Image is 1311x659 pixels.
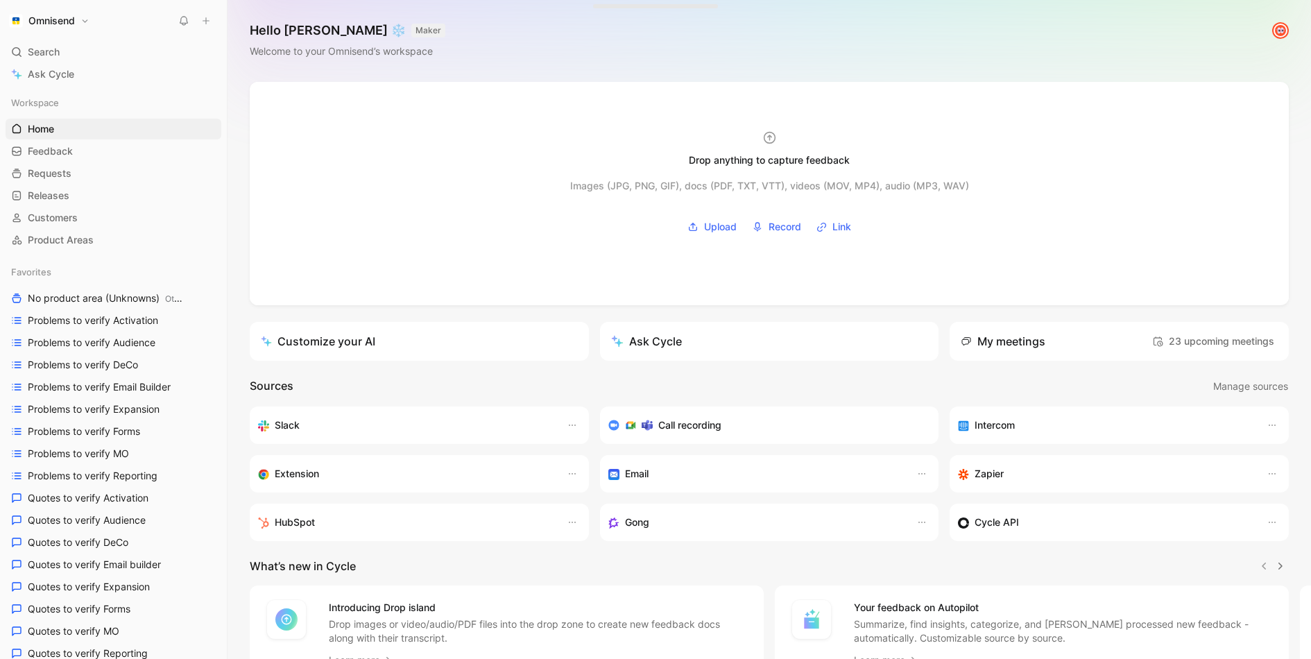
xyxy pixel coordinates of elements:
a: Quotes to verify Email builder [6,554,221,575]
h2: What’s new in Cycle [250,558,356,574]
button: Ask Cycle [600,322,939,361]
button: MAKER [411,24,445,37]
span: Manage sources [1213,378,1288,395]
div: Workspace [6,92,221,113]
button: Link [812,216,856,237]
span: Problems to verify Activation [28,314,158,327]
span: Quotes to verify Activation [28,491,148,505]
a: No product area (Unknowns)Other [6,288,221,309]
a: Requests [6,163,221,184]
span: Problems to verify MO [28,447,129,461]
span: Problems to verify DeCo [28,358,138,372]
span: Upload [704,219,737,235]
a: Quotes to verify Activation [6,488,221,508]
span: Problems to verify Audience [28,336,155,350]
img: avatar [1274,24,1287,37]
a: Home [6,119,221,139]
div: Images (JPG, PNG, GIF), docs (PDF, TXT, VTT), videos (MOV, MP4), audio (MP3, WAV) [570,178,969,194]
div: Capture feedback from anywhere on the web [258,465,553,482]
div: Ask Cycle [611,333,682,350]
a: Quotes to verify Audience [6,510,221,531]
a: Problems to verify Audience [6,332,221,353]
a: Problems to verify Activation [6,310,221,331]
span: 23 upcoming meetings [1152,333,1274,350]
div: Capture feedback from thousands of sources with Zapier (survey results, recordings, sheets, etc). [958,465,1253,482]
span: Quotes to verify Expansion [28,580,150,594]
a: Problems to verify MO [6,443,221,464]
h1: Hello [PERSON_NAME] ❄️ [250,22,445,39]
a: Quotes to verify DeCo [6,532,221,553]
span: Search [28,44,60,60]
a: Problems to verify Email Builder [6,377,221,397]
h3: Slack [275,417,300,434]
a: Feedback [6,141,221,162]
h4: Your feedback on Autopilot [854,599,1272,616]
a: Quotes to verify Forms [6,599,221,619]
span: Problems to verify Forms [28,425,140,438]
span: No product area (Unknowns) [28,291,185,306]
div: Search [6,42,221,62]
span: Problems to verify Email Builder [28,380,171,394]
div: Drop anything to capture feedback [689,152,850,169]
h4: Introducing Drop island [329,599,747,616]
span: Product Areas [28,233,94,247]
h3: Intercom [975,417,1015,434]
span: Quotes to verify DeCo [28,536,128,549]
h3: Email [625,465,649,482]
a: Customers [6,207,221,228]
a: Problems to verify Forms [6,421,221,442]
button: Manage sources [1213,377,1289,395]
span: Quotes to verify MO [28,624,119,638]
div: Capture feedback from your incoming calls [608,514,903,531]
h2: Sources [250,377,293,395]
span: Customers [28,211,78,225]
span: Record [769,219,801,235]
a: Ask Cycle [6,64,221,85]
button: OmnisendOmnisend [6,11,93,31]
span: Favorites [11,265,51,279]
img: Omnisend [9,14,23,28]
div: Favorites [6,262,221,282]
span: Problems to verify Expansion [28,402,160,416]
span: Link [832,219,851,235]
a: Product Areas [6,230,221,250]
div: Forward emails to your feedback inbox [608,465,903,482]
span: Other [165,293,187,304]
a: Customize your AI [250,322,589,361]
h3: Gong [625,514,649,531]
h3: Zapier [975,465,1004,482]
div: Customize your AI [261,333,375,350]
a: Releases [6,185,221,206]
div: Sync your customers, send feedback and get updates in Slack [258,417,553,434]
a: Quotes to verify Expansion [6,576,221,597]
p: Summarize, find insights, categorize, and [PERSON_NAME] processed new feedback - automatically. C... [854,617,1272,645]
a: Problems to verify DeCo [6,354,221,375]
a: Problems to verify Expansion [6,399,221,420]
a: Quotes to verify MO [6,621,221,642]
span: Problems to verify Reporting [28,469,157,483]
span: Quotes to verify Email builder [28,558,161,572]
span: Ask Cycle [28,66,74,83]
div: Sync customers & send feedback from custom sources. Get inspired by our favorite use case [958,514,1253,531]
button: 23 upcoming meetings [1149,330,1278,352]
h3: Extension [275,465,319,482]
div: Record & transcribe meetings from Zoom, Meet & Teams. [608,417,920,434]
div: Sync your customers, send feedback and get updates in Intercom [958,417,1253,434]
span: Quotes to verify Audience [28,513,146,527]
span: Workspace [11,96,59,110]
h3: HubSpot [275,514,315,531]
button: Upload [683,216,742,237]
span: Releases [28,189,69,203]
h3: Cycle API [975,514,1019,531]
span: Quotes to verify Forms [28,602,130,616]
p: Drop images or video/audio/PDF files into the drop zone to create new feedback docs along with th... [329,617,747,645]
button: Record [747,216,806,237]
div: My meetings [961,333,1045,350]
span: Feedback [28,144,73,158]
h1: Omnisend [28,15,75,27]
div: Welcome to your Omnisend’s workspace [250,43,445,60]
a: Problems to verify Reporting [6,465,221,486]
h3: Call recording [658,417,721,434]
span: Home [28,122,54,136]
span: Requests [28,166,71,180]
